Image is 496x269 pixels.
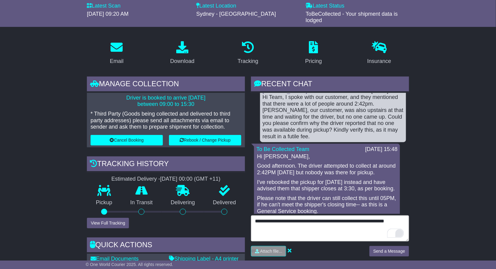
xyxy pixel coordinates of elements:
[87,77,245,93] div: Manage collection
[301,39,326,67] a: Pricing
[234,39,262,67] a: Tracking
[305,57,322,65] div: Pricing
[257,153,397,160] p: Hi [PERSON_NAME],
[110,57,124,65] div: Email
[365,146,398,153] div: [DATE] 15:48
[91,111,241,130] p: * Third Party (Goods being collected and delivered to third party addresses) please send all atta...
[160,176,220,182] div: [DATE] 00:00 (GMT +11)
[87,3,121,9] label: Latest Scan
[87,238,245,254] div: Quick Actions
[162,199,204,206] p: Delivering
[170,57,194,65] div: Download
[91,256,139,262] a: Email Documents
[87,156,245,173] div: Tracking history
[256,146,309,152] a: To Be Collected Team
[106,39,127,67] a: Email
[86,262,173,267] span: © One World Courier 2025. All rights reserved.
[204,199,245,206] p: Delivered
[257,195,397,215] p: Please note that the driver can still collect this until 05PM, if he can't meet the shipper's clo...
[87,218,129,228] button: View Full Tracking
[251,215,409,241] textarea: To enrich screen reader interactions, please activate Accessibility in Grammarly extension settings
[263,94,404,140] div: Hi Team, I spoke with our customer, and they mentioned that there were a lot of people around 2:4...
[169,256,239,262] a: Shipping Label - A4 printer
[91,135,163,146] button: Cancel Booking
[251,77,409,93] div: RECENT CHAT
[306,3,345,9] label: Latest Status
[196,3,236,9] label: Latest Location
[369,246,409,257] button: Send a Message
[367,57,391,65] div: Insurance
[169,135,241,146] button: Rebook / Change Pickup
[257,179,397,192] p: I've rebooked the pickup for [DATE] instead and have advised them that shipper closes at 3:30, as...
[87,199,121,206] p: Pickup
[87,11,129,17] span: [DATE] 09:20 AM
[166,39,198,67] a: Download
[91,95,241,108] p: Driver is booked to arrive [DATE] between 09:00 to 15:30
[306,11,398,24] span: ToBeCollected - Your shipment data is lodged
[263,88,307,94] a: [PERSON_NAME]
[238,57,258,65] div: Tracking
[121,199,162,206] p: In Transit
[257,163,397,176] p: Good afternoon. The driver attempted to collect at around 2:42PM [DATE] but nobody was there for ...
[196,11,276,17] span: Sydney - [GEOGRAPHIC_DATA]
[363,39,395,67] a: Insurance
[87,176,245,182] div: Estimated Delivery -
